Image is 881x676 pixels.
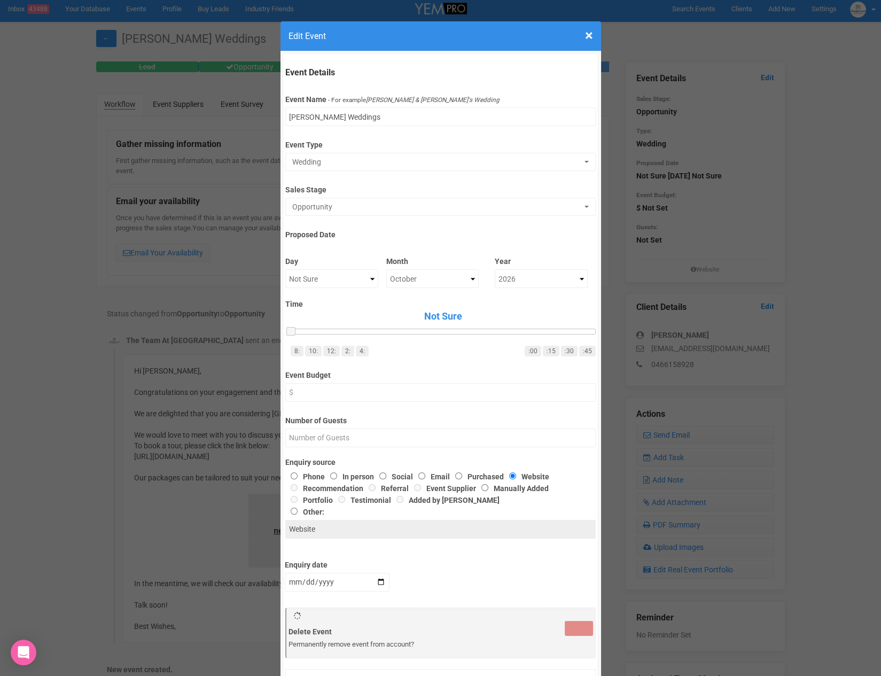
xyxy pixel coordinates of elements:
[413,472,450,481] label: Email
[285,472,325,481] label: Phone
[328,96,500,104] small: - For example
[285,107,596,126] input: Event Name
[285,226,596,240] label: Proposed Date
[289,626,593,637] label: Delete Event
[285,484,363,493] label: Recommendation
[291,309,596,323] span: Not Sure
[292,201,582,212] span: Opportunity
[291,346,303,356] a: 8:
[561,346,578,356] a: :30
[285,136,596,150] label: Event Type
[285,181,596,195] label: Sales Stage
[386,252,479,267] label: Month
[409,484,476,493] label: Event Supplier
[289,29,593,43] h4: Edit Event
[285,67,596,79] legend: Event Details
[504,472,549,481] label: Website
[543,346,559,356] a: :15
[285,94,326,105] label: Event Name
[289,640,593,650] div: Permanently remove event from account?
[325,472,374,481] label: In person
[323,346,340,356] a: 12:
[285,496,333,504] label: Portfolio
[374,472,413,481] label: Social
[341,346,354,356] a: 2:
[363,484,409,493] label: Referral
[450,472,504,481] label: Purchased
[305,346,322,356] a: 10:
[285,252,378,267] label: Day
[11,640,36,665] div: Open Intercom Messenger
[585,27,593,44] span: ×
[285,411,596,426] label: Number of Guests
[285,506,580,517] label: Other:
[292,157,582,167] span: Wedding
[391,496,500,504] label: Added by [PERSON_NAME]
[285,383,596,402] input: $
[356,346,369,356] a: 4:
[285,429,596,447] input: Number of Guests
[579,346,596,356] a: :45
[476,484,549,493] label: Manually Added
[525,346,541,356] a: :00
[333,496,391,504] label: Testimonial
[495,252,588,267] label: Year
[285,299,596,309] label: Time
[285,366,596,380] label: Event Budget
[366,96,500,104] i: [PERSON_NAME] & [PERSON_NAME]'s Wedding
[285,457,596,468] label: Enquiry source
[285,556,389,570] label: Enquiry date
